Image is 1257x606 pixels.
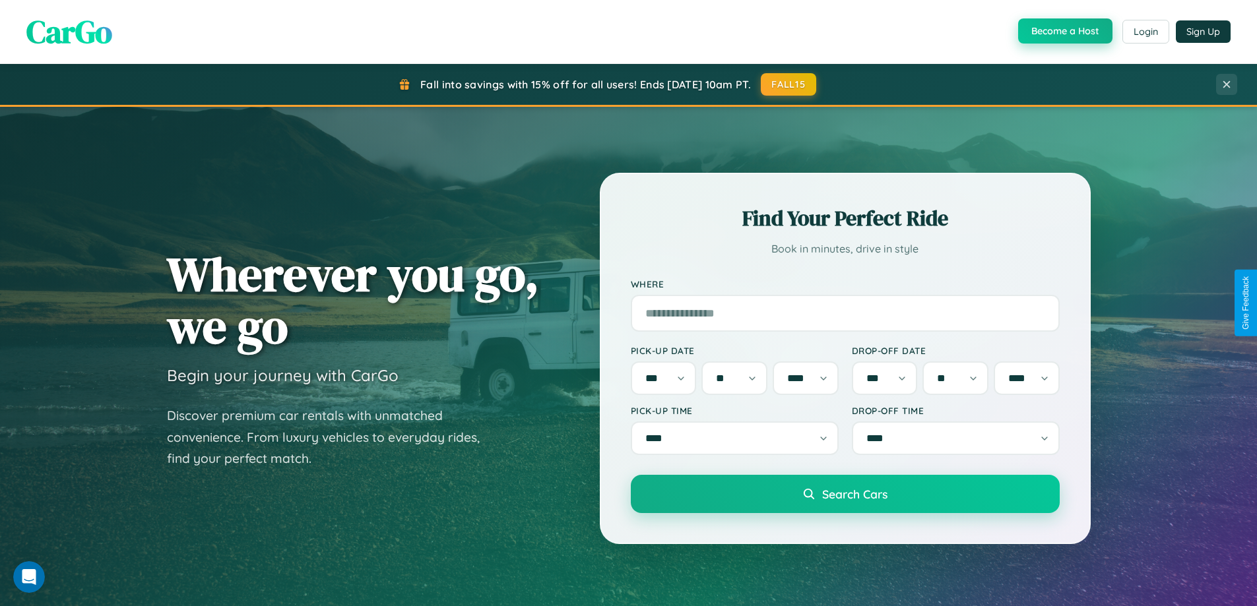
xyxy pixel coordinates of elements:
button: Search Cars [631,475,1060,513]
div: Give Feedback [1241,276,1250,330]
label: Drop-off Date [852,345,1060,356]
h1: Wherever you go, we go [167,248,539,352]
label: Where [631,278,1060,289]
label: Pick-up Date [631,345,839,356]
button: Login [1122,20,1169,44]
p: Discover premium car rentals with unmatched convenience. From luxury vehicles to everyday rides, ... [167,405,497,470]
p: Book in minutes, drive in style [631,239,1060,258]
button: Become a Host [1018,18,1112,44]
button: Sign Up [1176,20,1231,43]
label: Drop-off Time [852,405,1060,416]
label: Pick-up Time [631,405,839,416]
button: FALL15 [761,73,816,96]
span: Fall into savings with 15% off for all users! Ends [DATE] 10am PT. [420,78,751,91]
span: CarGo [26,10,112,53]
iframe: Intercom live chat [13,561,45,593]
h2: Find Your Perfect Ride [631,204,1060,233]
span: Search Cars [822,487,887,501]
h3: Begin your journey with CarGo [167,365,399,385]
